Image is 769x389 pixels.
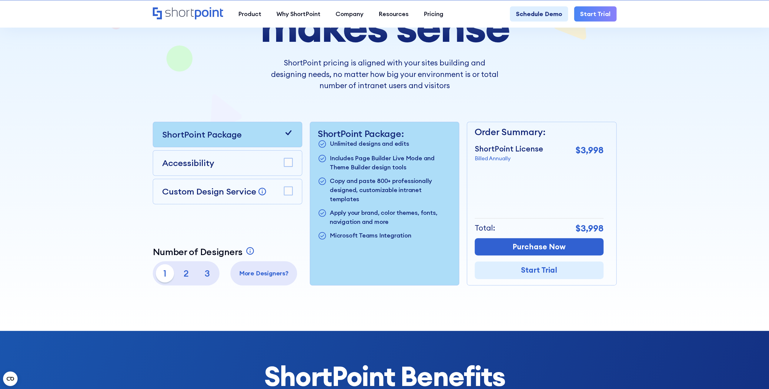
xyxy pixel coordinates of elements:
[156,264,174,282] p: 1
[269,6,328,22] a: Why ShortPoint
[475,238,603,256] a: Purchase Now
[574,6,617,22] a: Start Trial
[231,6,269,22] a: Product
[330,208,451,226] p: Apply your brand, color themes, fonts, navigation and more
[330,154,451,172] p: Includes Page Builder Live Mode and Theme Builder design tools
[576,143,603,157] p: $3,998
[162,128,242,141] p: ShortPoint Package
[371,6,416,22] a: Resources
[328,6,371,22] a: Company
[177,264,195,282] p: 2
[475,155,543,162] p: Billed Annually
[379,9,409,18] div: Resources
[162,186,256,197] p: Custom Design Service
[424,9,443,18] div: Pricing
[475,125,603,139] p: Order Summary:
[330,176,451,204] p: Copy and paste 800+ professionally designed, customizable intranet templates
[475,222,495,234] p: Total:
[198,264,216,282] p: 3
[233,269,294,278] p: More Designers?
[475,261,603,279] a: Start Trial
[739,360,769,389] iframe: Chat Widget
[330,231,411,241] p: Microsoft Teams Integration
[238,9,261,18] div: Product
[153,246,242,257] p: Number of Designers
[153,246,256,257] a: Number of Designers
[3,371,18,386] button: Open CMP widget
[271,57,498,91] p: ShortPoint pricing is aligned with your sites building and designing needs, no matter how big you...
[153,7,223,20] a: Home
[318,128,451,139] p: ShortPoint Package:
[276,9,320,18] div: Why ShortPoint
[330,139,409,149] p: Unlimited designs and edits
[475,143,543,155] p: ShortPoint License
[162,157,214,169] p: Accessibility
[416,6,451,22] a: Pricing
[336,9,363,18] div: Company
[576,221,603,235] p: $3,998
[510,6,568,22] a: Schedule Demo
